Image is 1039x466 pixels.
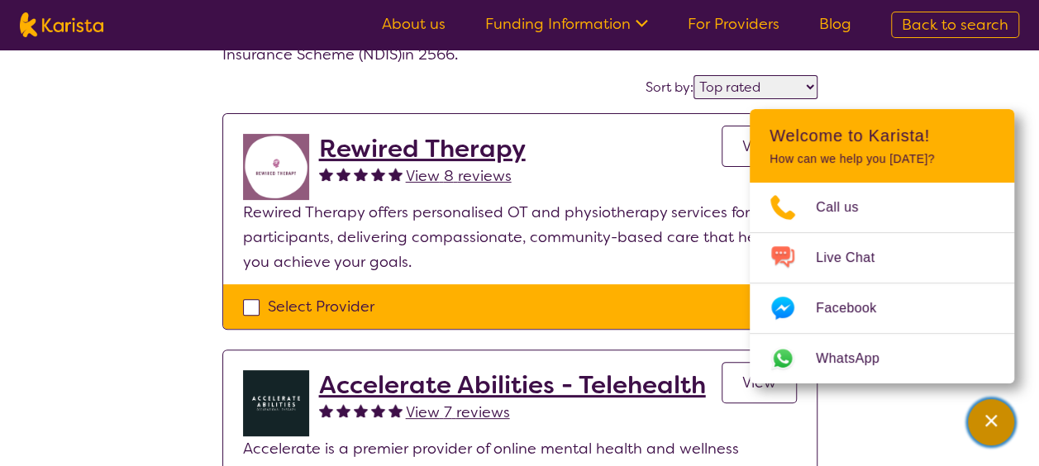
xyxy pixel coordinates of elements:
[722,126,797,167] a: View
[406,164,512,188] a: View 8 reviews
[968,399,1014,445] button: Channel Menu
[891,12,1019,38] a: Back to search
[816,296,896,321] span: Facebook
[902,15,1008,35] span: Back to search
[371,167,385,181] img: fullstar
[20,12,103,37] img: Karista logo
[388,167,403,181] img: fullstar
[742,136,776,156] span: View
[319,403,333,417] img: fullstar
[688,14,779,34] a: For Providers
[750,334,1014,383] a: Web link opens in a new tab.
[646,78,693,96] label: Sort by:
[382,14,446,34] a: About us
[770,152,994,166] p: How can we help you [DATE]?
[406,400,510,425] a: View 7 reviews
[336,403,350,417] img: fullstar
[750,183,1014,383] ul: Choose channel
[816,245,894,270] span: Live Chat
[319,134,526,164] a: Rewired Therapy
[319,167,333,181] img: fullstar
[319,370,706,400] a: Accelerate Abilities - Telehealth
[336,167,350,181] img: fullstar
[406,402,510,422] span: View 7 reviews
[816,346,899,371] span: WhatsApp
[243,134,309,200] img: jovdti8ilrgkpezhq0s9.png
[485,14,648,34] a: Funding Information
[816,195,879,220] span: Call us
[354,167,368,181] img: fullstar
[722,362,797,403] a: View
[371,403,385,417] img: fullstar
[243,200,797,274] p: Rewired Therapy offers personalised OT and physiotherapy services for NDIS participants, deliveri...
[750,109,1014,383] div: Channel Menu
[770,126,994,145] h2: Welcome to Karista!
[354,403,368,417] img: fullstar
[243,370,309,436] img: byb1jkvtmcu0ftjdkjvo.png
[742,373,776,392] span: View
[819,14,851,34] a: Blog
[406,166,512,186] span: View 8 reviews
[388,403,403,417] img: fullstar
